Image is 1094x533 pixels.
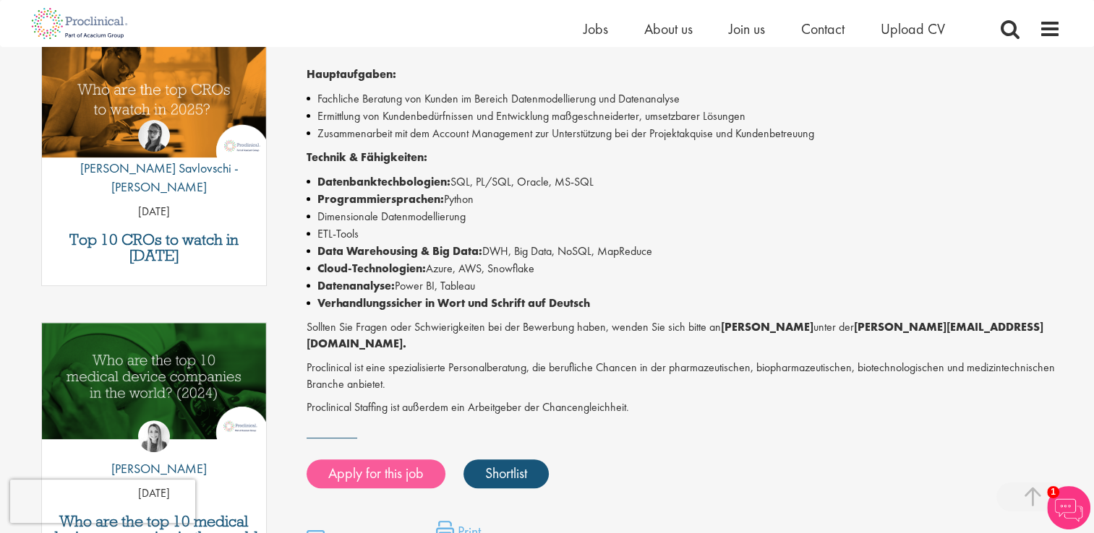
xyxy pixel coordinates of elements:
p: Proclinical ist eine spezialisierte Personalberatung, die berufliche Chancen in der pharmazeutisc... [307,360,1061,393]
a: Hannah Burke [PERSON_NAME] [101,420,207,485]
a: Contact [801,19,845,38]
strong: Datenanalyse: [317,278,395,293]
p: [DATE] [42,204,267,220]
img: Top 10 CROs 2025 | Proclinical [42,41,267,157]
strong: Hauptaufgaben: [307,66,396,82]
p: [PERSON_NAME] Savlovschi - [PERSON_NAME] [42,159,267,196]
img: Hannah Burke [138,420,170,452]
strong: [PERSON_NAME] [721,319,813,334]
strong: Datenbanktechbologien: [317,174,450,189]
li: Dimensionale Datenmodellierung [307,208,1061,225]
strong: Programmiersprachen: [317,191,444,207]
li: Power BI, Tableau [307,277,1061,295]
img: Top 10 Medical Device Companies 2024 [42,323,267,439]
span: 1 [1047,486,1059,498]
li: ETL-Tools [307,225,1061,243]
li: Azure, AWS, Snowflake [307,260,1061,277]
li: Python [307,191,1061,208]
a: Jobs [584,19,608,38]
p: Sollten Sie Fragen oder Schwierigkeiten bei der Bewerbung haben, wenden Sie sich bitte an unter der [307,319,1061,352]
strong: Verhandlungssicher in Wort und Schrift auf Deutsch [317,295,590,311]
a: Upload CV [881,19,945,38]
a: Top 10 CROs to watch in [DATE] [49,232,260,264]
img: Theodora Savlovschi - Wicks [138,120,170,152]
p: [PERSON_NAME] [101,459,207,478]
iframe: reCAPTCHA [10,480,195,523]
strong: Technik & Fähigkeiten: [307,149,427,165]
a: Shortlist [463,459,549,488]
a: About us [644,19,693,38]
li: Ermittlung von Kundenbedürfnissen und Entwicklung maßgeschneiderter, umsetzbarer Lösungen [307,108,1061,125]
a: Join us [729,19,765,38]
p: Proclinical Staffing ist außerdem ein Arbeitgeber der Chancengleichheit. [307,399,1061,416]
li: Fachliche Beratung von Kunden im Bereich Datenmodellierung und Datenanalyse [307,90,1061,108]
strong: Data Warehousing & Big Data: [317,243,482,259]
a: Apply for this job [307,459,445,488]
a: Link to a post [42,323,267,451]
li: SQL, PL/SQL, Oracle, MS-SQL [307,173,1061,191]
li: Zusammenarbeit mit dem Account Management zur Unterstützung bei der Projektakquise und Kundenbetr... [307,125,1061,142]
strong: Cloud-Technologien: [317,261,426,276]
a: Theodora Savlovschi - Wicks [PERSON_NAME] Savlovschi - [PERSON_NAME] [42,120,267,203]
strong: [PERSON_NAME][EMAIL_ADDRESS][DOMAIN_NAME]. [307,319,1043,351]
li: DWH, Big Data, NoSQL, MapReduce [307,243,1061,260]
img: Chatbot [1047,486,1090,529]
